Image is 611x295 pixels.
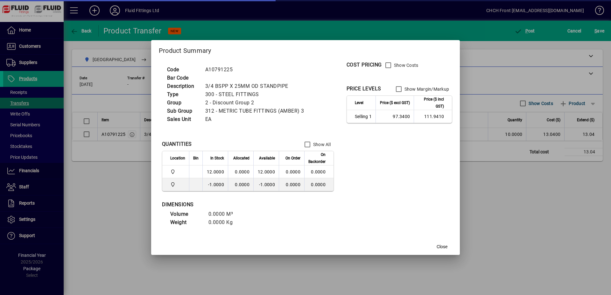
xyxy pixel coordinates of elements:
[355,99,363,106] span: Level
[403,86,449,92] label: Show Margin/Markup
[418,96,444,110] span: Price ($ incl GST)
[202,165,228,178] td: 12.0000
[202,66,312,74] td: A10791225
[233,155,249,162] span: Allocated
[210,155,224,162] span: In Stock
[376,110,414,123] td: 97.3400
[162,201,321,208] div: DIMENSIONS
[432,241,452,252] button: Close
[308,151,326,165] span: On Backorder
[202,90,312,99] td: 300 - STEEL FITTINGS
[312,141,331,148] label: Show All
[170,155,185,162] span: Location
[193,155,199,162] span: Bin
[347,85,381,93] div: PRICE LEVELS
[164,107,202,115] td: Sub Group
[205,210,243,218] td: 0.0000 M³
[285,155,300,162] span: On Order
[202,178,228,191] td: -1.0000
[164,82,202,90] td: Description
[380,99,410,106] span: Price ($ excl GST)
[202,99,312,107] td: 2 - Discount Group 2
[202,82,312,90] td: 3/4 BSPP X 25MM OD STANDPIPE
[304,178,334,191] td: 0.0000
[164,90,202,99] td: Type
[286,169,300,174] span: 0.0000
[355,113,372,120] span: Selling 1
[304,165,334,178] td: 0.0000
[228,178,253,191] td: 0.0000
[151,40,460,59] h2: Product Summary
[414,110,452,123] td: 111.9410
[259,155,275,162] span: Available
[393,62,418,68] label: Show Costs
[164,115,202,123] td: Sales Unit
[164,66,202,74] td: Code
[167,210,205,218] td: Volume
[437,243,447,250] span: Close
[167,218,205,227] td: Weight
[164,74,202,82] td: Bar Code
[228,165,253,178] td: 0.0000
[202,115,312,123] td: EA
[253,165,279,178] td: 12.0000
[164,99,202,107] td: Group
[347,61,382,69] div: COST PRICING
[202,107,312,115] td: 312 - METRIC TUBE FITTINGS (AMBER) 3
[162,140,192,148] div: QUANTITIES
[286,182,300,187] span: 0.0000
[253,178,279,191] td: -1.0000
[205,218,243,227] td: 0.0000 Kg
